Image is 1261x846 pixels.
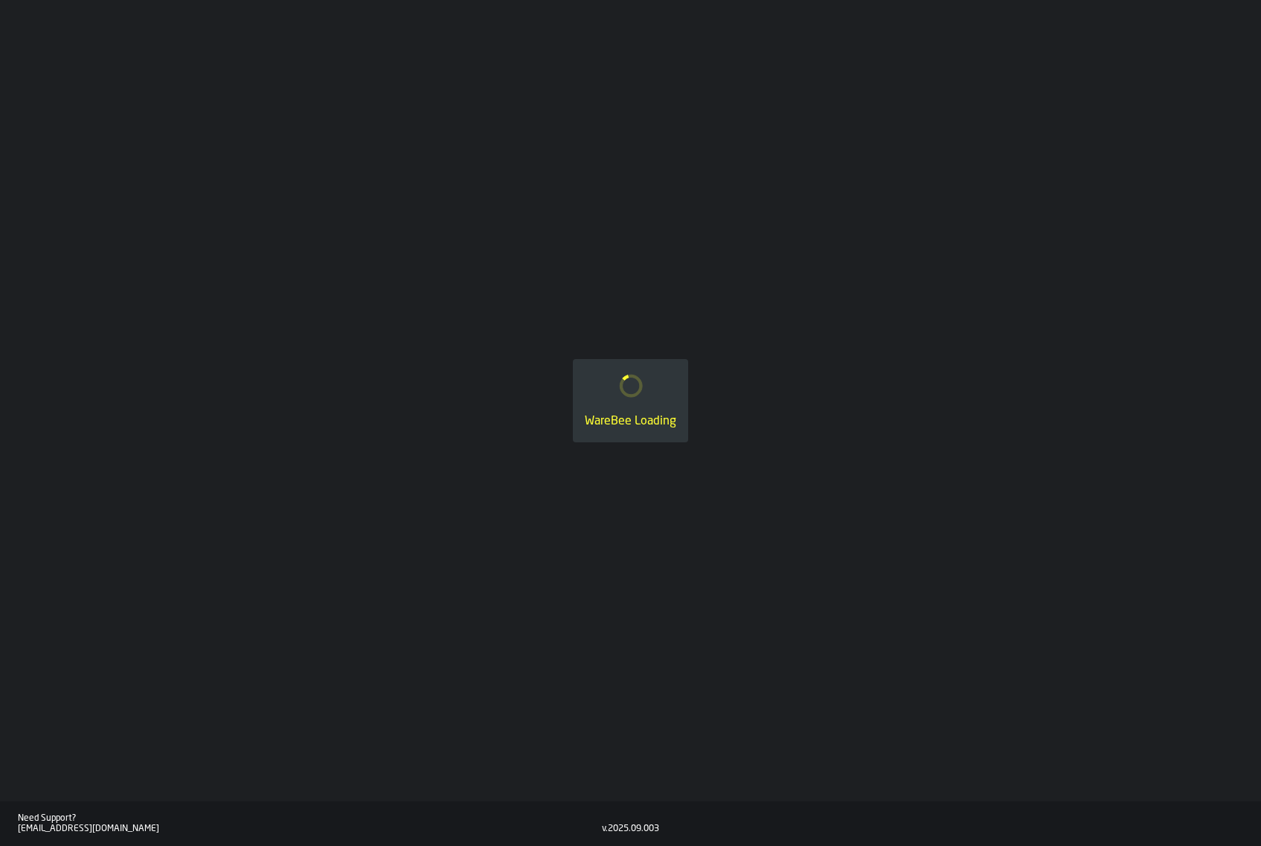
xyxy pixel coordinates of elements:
div: [EMAIL_ADDRESS][DOMAIN_NAME] [18,824,602,834]
a: Need Support?[EMAIL_ADDRESS][DOMAIN_NAME] [18,813,602,834]
div: WareBee Loading [585,413,676,430]
div: v. [602,824,608,834]
div: Need Support? [18,813,602,824]
div: 2025.09.003 [608,824,659,834]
